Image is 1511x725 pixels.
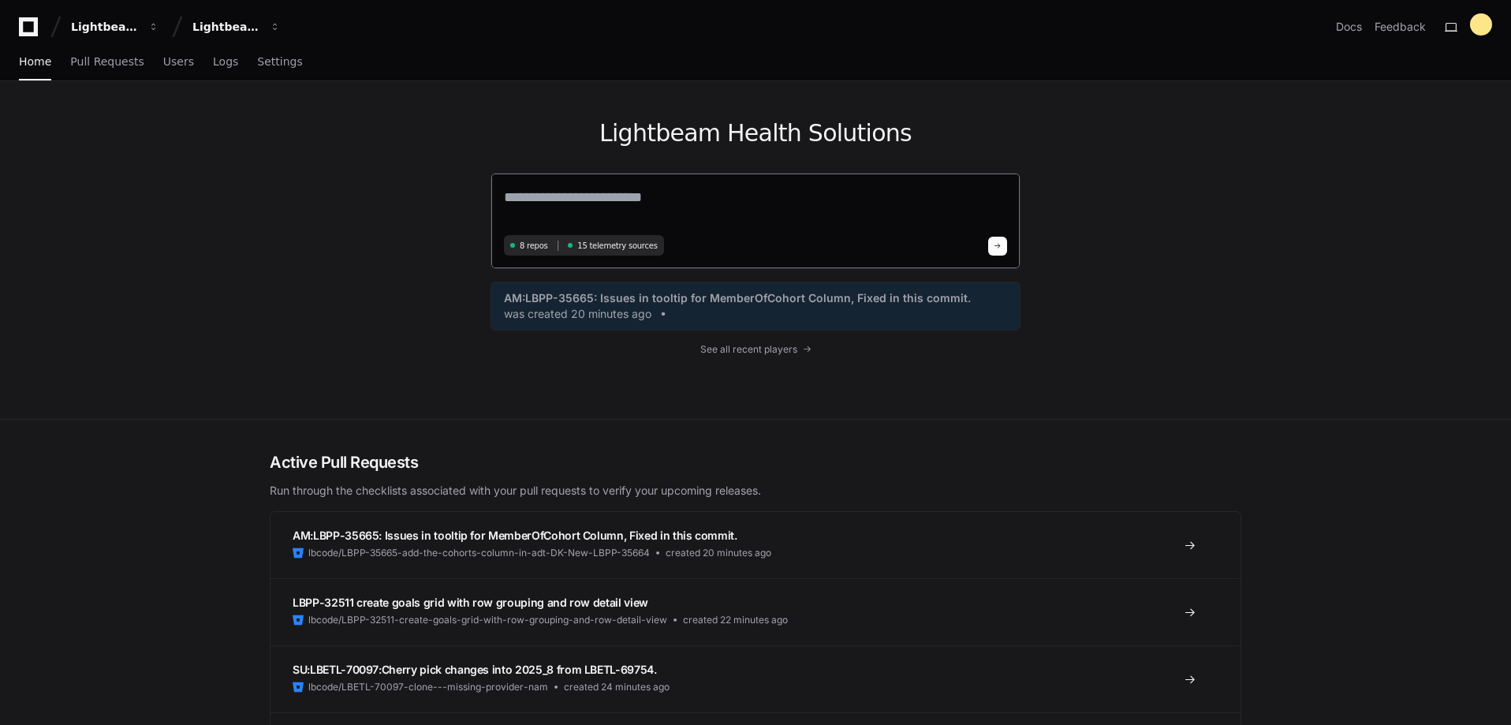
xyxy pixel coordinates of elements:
a: SU:LBETL-70097:Cherry pick changes into 2025_8 from LBETL-69754.lbcode/LBETL-70097-clone---missin... [270,645,1241,712]
span: Settings [257,57,302,66]
a: Users [163,44,194,80]
button: Lightbeam Health Solutions [186,13,287,41]
span: Logs [213,57,238,66]
span: lbcode/LBPP-32511-create-goals-grid-with-row-grouping-and-row-detail-view [308,614,667,626]
span: created 20 minutes ago [666,547,771,559]
div: Lightbeam Health [71,19,139,35]
a: AM:LBPP-35665: Issues in tooltip for MemberOfCohort Column, Fixed in this commit.lbcode/LBPP-3566... [270,512,1241,578]
span: AM:LBPP-35665: Issues in tooltip for MemberOfCohort Column, Fixed in this commit. [504,290,971,306]
button: Feedback [1375,19,1426,35]
a: Home [19,44,51,80]
a: LBPP-32511 create goals grid with row grouping and row detail viewlbcode/LBPP-32511-create-goals-... [270,578,1241,645]
span: lbcode/LBETL-70097-clone---missing-provider-nam [308,681,548,693]
span: created 24 minutes ago [564,681,670,693]
a: Docs [1336,19,1362,35]
button: Lightbeam Health [65,13,166,41]
span: lbcode/LBPP-35665-add-the-cohorts-column-in-adt-DK-New-LBPP-35664 [308,547,650,559]
span: 8 repos [520,240,548,252]
p: Run through the checklists associated with your pull requests to verify your upcoming releases. [270,483,1241,499]
a: Settings [257,44,302,80]
span: created 22 minutes ago [683,614,788,626]
div: Lightbeam Health Solutions [192,19,260,35]
span: Home [19,57,51,66]
span: Pull Requests [70,57,144,66]
span: AM:LBPP-35665: Issues in tooltip for MemberOfCohort Column, Fixed in this commit. [293,529,737,542]
span: Users [163,57,194,66]
span: SU:LBETL-70097:Cherry pick changes into 2025_8 from LBETL-69754. [293,663,657,676]
span: See all recent players [700,343,797,356]
a: See all recent players [491,343,1020,356]
span: LBPP-32511 create goals grid with row grouping and row detail view [293,596,648,609]
a: Pull Requests [70,44,144,80]
span: was created 20 minutes ago [504,306,651,322]
span: 15 telemetry sources [577,240,657,252]
h1: Lightbeam Health Solutions [491,119,1020,148]
h2: Active Pull Requests [270,451,1241,473]
a: Logs [213,44,238,80]
a: AM:LBPP-35665: Issues in tooltip for MemberOfCohort Column, Fixed in this commit.was created 20 m... [504,290,1007,322]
